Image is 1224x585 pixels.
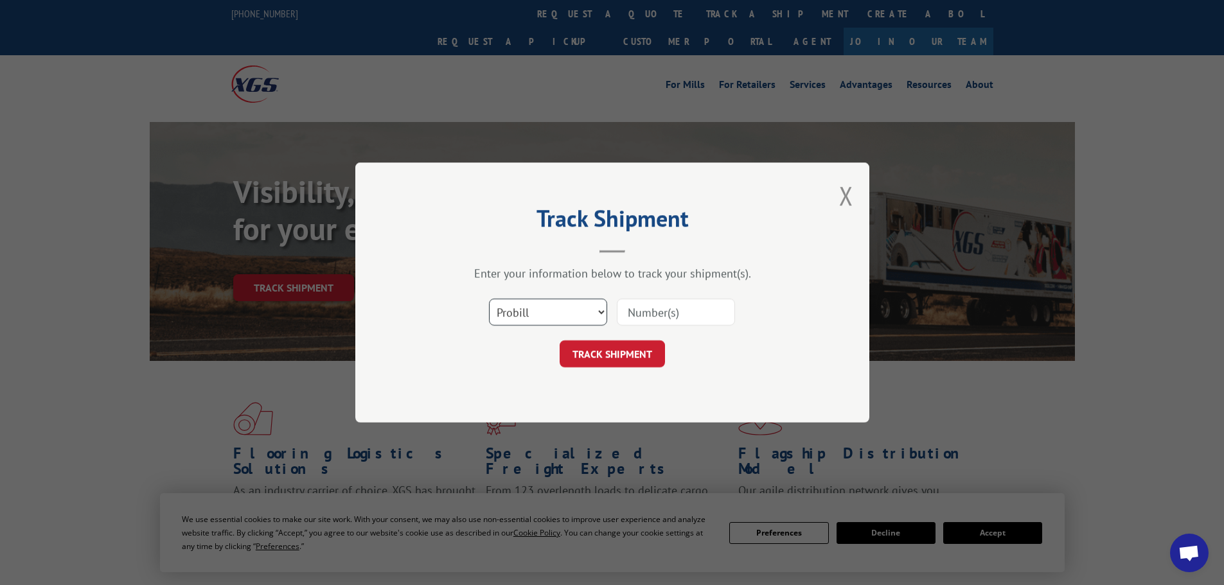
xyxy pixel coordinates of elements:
[1170,534,1209,572] a: Open chat
[420,266,805,281] div: Enter your information below to track your shipment(s).
[560,340,665,367] button: TRACK SHIPMENT
[420,209,805,234] h2: Track Shipment
[839,179,853,213] button: Close modal
[617,299,735,326] input: Number(s)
